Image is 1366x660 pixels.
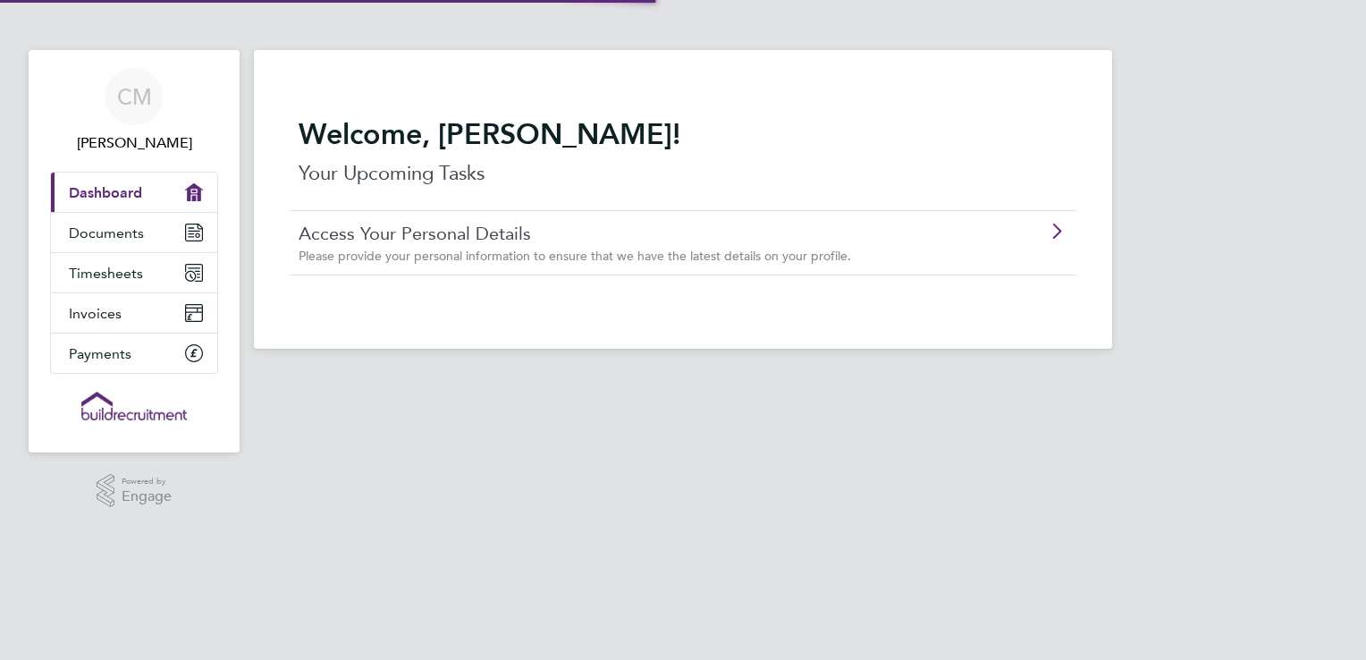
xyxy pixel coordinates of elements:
[29,50,240,453] nav: Main navigation
[50,392,218,420] a: Go to home page
[299,159,1067,188] p: Your Upcoming Tasks
[69,224,144,241] span: Documents
[50,132,218,154] span: Chevonne Mccann
[117,85,152,108] span: CM
[69,265,143,282] span: Timesheets
[51,173,217,212] a: Dashboard
[299,248,851,264] span: Please provide your personal information to ensure that we have the latest details on your profile.
[69,305,122,322] span: Invoices
[51,293,217,333] a: Invoices
[97,474,173,508] a: Powered byEngage
[51,334,217,373] a: Payments
[299,116,1067,152] h2: Welcome, [PERSON_NAME]!
[51,213,217,252] a: Documents
[122,489,172,504] span: Engage
[69,345,131,362] span: Payments
[299,222,966,245] a: Access Your Personal Details
[50,68,218,154] a: CM[PERSON_NAME]
[81,392,187,420] img: buildrec-logo-retina.png
[69,184,142,201] span: Dashboard
[122,474,172,489] span: Powered by
[51,253,217,292] a: Timesheets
